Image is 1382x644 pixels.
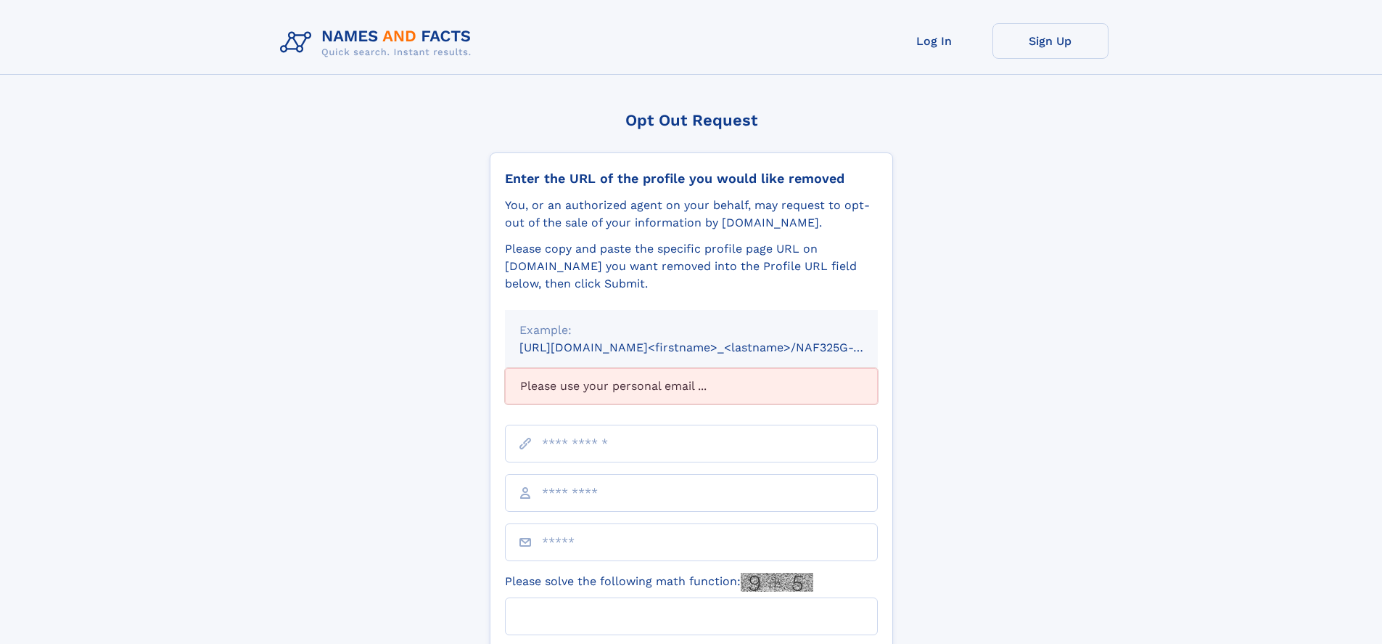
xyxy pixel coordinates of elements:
label: Please solve the following math function: [505,573,813,592]
a: Log In [876,23,992,59]
div: You, or an authorized agent on your behalf, may request to opt-out of the sale of your informatio... [505,197,878,232]
div: Opt Out Request [490,111,893,129]
div: Enter the URL of the profile you would like removed [505,171,878,187]
img: Logo Names and Facts [274,23,483,62]
a: Sign Up [992,23,1109,59]
div: Please copy and paste the specific profile page URL on [DOMAIN_NAME] you want removed into the Pr... [505,240,878,293]
small: [URL][DOMAIN_NAME]<firstname>_<lastname>/NAF325G-xxxxxxxx [519,341,905,354]
div: Please use your personal email ... [505,368,878,404]
div: Example: [519,322,863,339]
